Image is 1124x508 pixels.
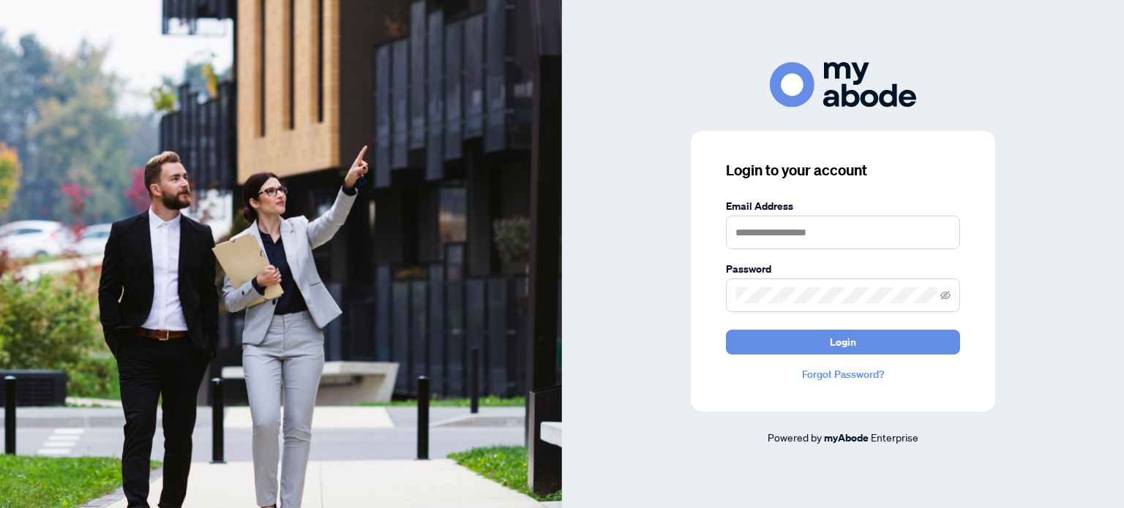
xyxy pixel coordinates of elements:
[871,431,918,444] span: Enterprise
[726,198,960,214] label: Email Address
[726,330,960,355] button: Login
[768,431,822,444] span: Powered by
[726,160,960,181] h3: Login to your account
[726,366,960,382] a: Forgot Password?
[770,62,916,107] img: ma-logo
[824,430,869,446] a: myAbode
[726,261,960,277] label: Password
[940,290,951,300] span: eye-invisible
[830,330,856,354] span: Login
